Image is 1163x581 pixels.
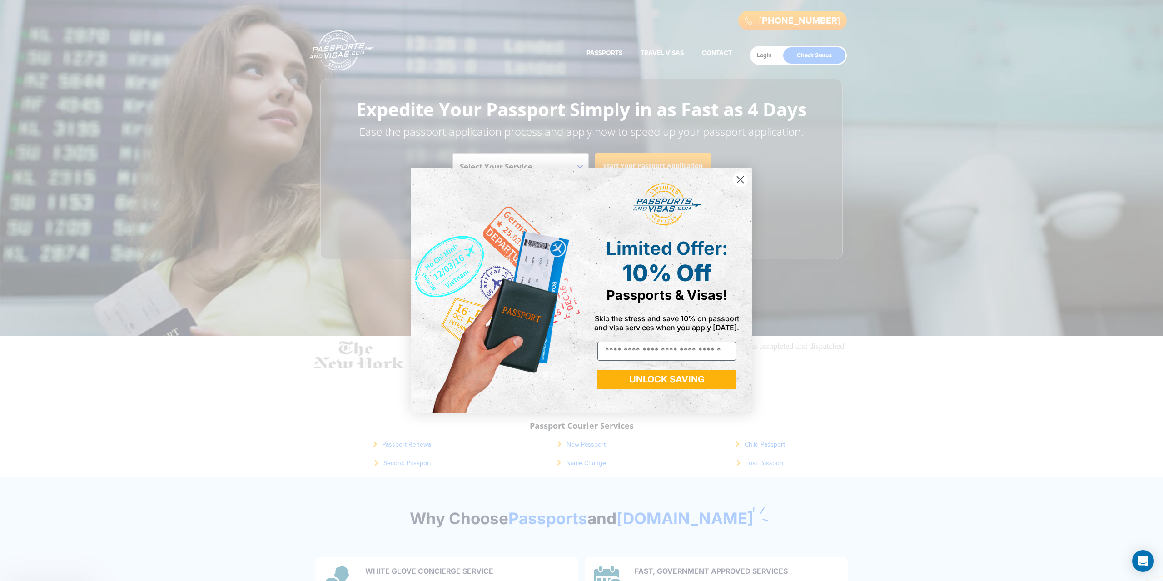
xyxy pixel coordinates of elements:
span: Limited Offer: [606,237,728,259]
img: de9cda0d-0715-46ca-9a25-073762a91ba7.png [411,168,581,413]
img: passports and visas [633,183,701,226]
span: Skip the stress and save 10% on passport and visa services when you apply [DATE]. [594,314,739,332]
span: 10% Off [622,259,711,287]
button: Close dialog [732,172,748,188]
span: Passports & Visas! [606,287,727,303]
button: UNLOCK SAVING [597,370,736,389]
div: Open Intercom Messenger [1132,550,1154,572]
